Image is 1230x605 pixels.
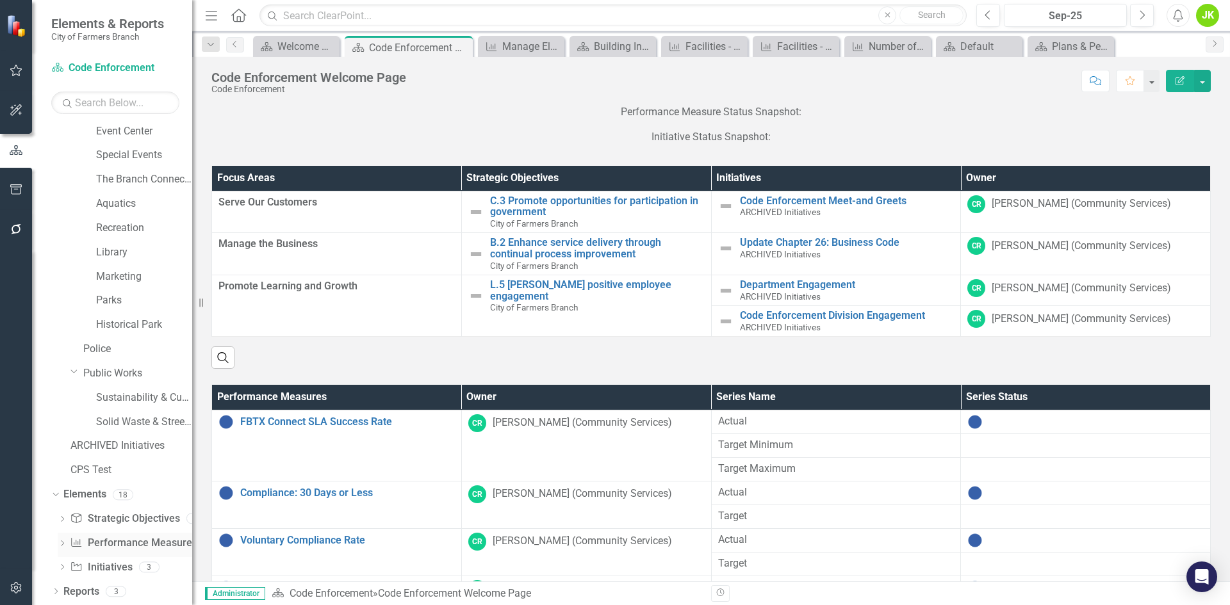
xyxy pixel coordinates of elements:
td: Double-Click to Edit Right Click for Context Menu [212,576,462,602]
div: Code Enforcement Welcome Page [369,40,470,56]
td: Double-Click to Edit [961,457,1211,481]
img: No Information [218,414,234,430]
td: Double-Click to Edit [961,410,1211,433]
div: Facilities - Percent of Workorders Completed Within 24 Hours [777,38,836,54]
a: Welcome Page [256,38,336,54]
td: Double-Click to Edit Right Click for Context Menu [711,191,961,233]
div: CR [967,237,985,255]
button: Search [899,6,963,24]
td: Double-Click to Edit [961,191,1211,233]
td: Double-Click to Edit Right Click for Context Menu [461,191,711,233]
img: No Information [218,580,234,595]
a: Library [96,245,192,260]
div: 18 [113,489,133,500]
div: CR [468,485,486,503]
a: Marketing [96,270,192,284]
td: Double-Click to Edit [961,481,1211,504]
td: Double-Click to Edit [212,233,462,275]
div: Building Inspections Welcome Page [594,38,653,54]
td: Double-Click to Edit Right Click for Context Menu [461,233,711,275]
a: Police [83,342,192,357]
img: Not Defined [468,246,484,262]
span: Target Maximum [718,462,955,476]
td: Double-Click to Edit Right Click for Context Menu [461,275,711,337]
a: CPS Test [70,463,192,478]
td: Double-Click to Edit Right Click for Context Menu [711,275,961,306]
td: Double-Click to Edit Right Click for Context Menu [212,410,462,481]
div: Code Enforcement [211,85,406,94]
div: Sep-25 [1008,8,1122,24]
a: Facilities - Percent of Workorders Completed Within 24 Hours [756,38,836,54]
td: Double-Click to Edit [961,433,1211,457]
span: Target [718,509,955,524]
div: CR [967,279,985,297]
span: Target [718,556,955,571]
a: Code Enforcement Division Engagement [740,310,955,321]
span: City of Farmers Branch [490,261,578,271]
td: Double-Click to Edit [961,275,1211,306]
img: ClearPoint Strategy [6,15,29,37]
a: Default [939,38,1019,54]
img: Not Defined [718,314,734,329]
div: CR [967,310,985,328]
span: Manage the Business [218,237,455,252]
span: ARCHIVED Initiatives [740,322,821,332]
a: Code Enforcement [51,61,179,76]
td: Double-Click to Edit [711,552,961,576]
div: Facilities - Number of Workorders [685,38,744,54]
a: Department Engagement [740,279,955,291]
a: Initiatives [70,560,132,575]
a: FBTX Connect SLA Success Rate [240,416,455,428]
a: Number of Playground Repairs [848,38,928,54]
span: Actual [718,414,955,429]
span: Actual [718,485,955,500]
img: No Information [218,485,234,501]
td: Double-Click to Edit [461,410,711,481]
a: Solid Waste & Streets [96,415,192,430]
div: [PERSON_NAME] (Community Services) [992,197,1171,211]
a: Code Enforcement [290,587,373,599]
span: Elements & Reports [51,16,164,31]
td: Double-Click to Edit [961,306,1211,337]
div: Plans & Permits Welcome Page [1052,38,1111,54]
a: Building Inspections Welcome Page [573,38,653,54]
a: Reports [63,585,99,599]
div: CR [967,195,985,213]
td: Double-Click to Edit [711,481,961,504]
div: Number of Playground Repairs [869,38,928,54]
a: Facilities - Number of Workorders [664,38,744,54]
a: Code Enforcement Meet-and Greets [740,195,955,207]
img: Not Defined [468,288,484,303]
td: Double-Click to Edit Right Click for Context Menu [212,528,462,576]
img: Not Defined [468,204,484,220]
a: B.2 Enhance service delivery through continual process improvement [490,237,705,259]
span: Administrator [205,587,265,600]
img: No Information [967,414,983,430]
img: Not Defined [718,241,734,256]
div: [PERSON_NAME] (Community Services) [992,312,1171,327]
a: Compliance: 30 Days or Less [240,487,455,499]
a: The Branch Connection [96,172,192,187]
span: Actual [718,533,955,547]
div: 1 [186,513,207,524]
a: Strategic Objectives [70,512,179,526]
div: CR [468,414,486,432]
a: Historical Park [96,318,192,332]
a: Public Works [83,366,192,381]
button: JK [1196,4,1219,27]
a: Event Center [96,124,192,139]
span: ARCHIVED Initiatives [740,291,821,302]
a: Parks [96,293,192,308]
span: Promote Learning and Growth [218,279,455,294]
td: Double-Click to Edit [711,457,961,481]
small: City of Farmers Branch [51,31,164,42]
div: Manage Elements [502,38,561,54]
input: Search Below... [51,92,179,114]
td: Double-Click to Edit [961,233,1211,275]
a: Sustainability & Customer Success [96,391,192,405]
div: 3 [106,586,126,597]
a: Elements [63,487,106,502]
div: [PERSON_NAME] (Community Services) [493,415,672,430]
img: Not Defined [718,283,734,298]
img: No Information [967,533,983,548]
